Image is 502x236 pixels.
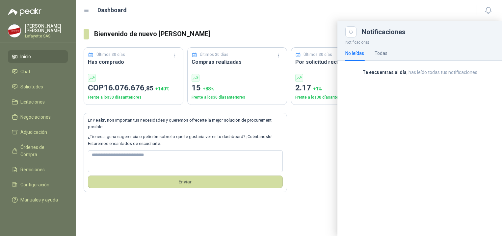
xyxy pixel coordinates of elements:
[20,144,62,158] span: Órdenes de Compra
[345,69,494,76] p: , has leído todas tus notificaciones
[8,81,68,93] a: Solicitudes
[8,96,68,108] a: Licitaciones
[20,83,43,90] span: Solicitudes
[345,50,364,57] div: No leídas
[8,141,68,161] a: Órdenes de Compra
[25,34,68,38] p: Lafayette SAS
[20,196,58,203] span: Manuales y ayuda
[20,181,49,188] span: Configuración
[8,65,68,78] a: Chat
[8,111,68,123] a: Negociaciones
[337,37,502,46] p: Notificaciones
[8,126,68,138] a: Adjudicación
[20,113,51,121] span: Negociaciones
[362,29,494,35] div: Notificaciones
[25,24,68,33] p: [PERSON_NAME] [PERSON_NAME]
[8,163,68,176] a: Remisiones
[8,50,68,63] a: Inicio
[8,194,68,206] a: Manuales y ayuda
[97,6,127,15] h1: Dashboard
[8,25,21,37] img: Company Logo
[8,8,41,16] img: Logo peakr
[20,166,45,173] span: Remisiones
[362,70,407,75] b: Te encuentras al día
[20,129,47,136] span: Adjudicación
[20,98,45,106] span: Licitaciones
[20,68,30,75] span: Chat
[8,178,68,191] a: Configuración
[375,50,387,57] div: Todas
[345,26,357,37] button: Close
[20,53,31,60] span: Inicio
